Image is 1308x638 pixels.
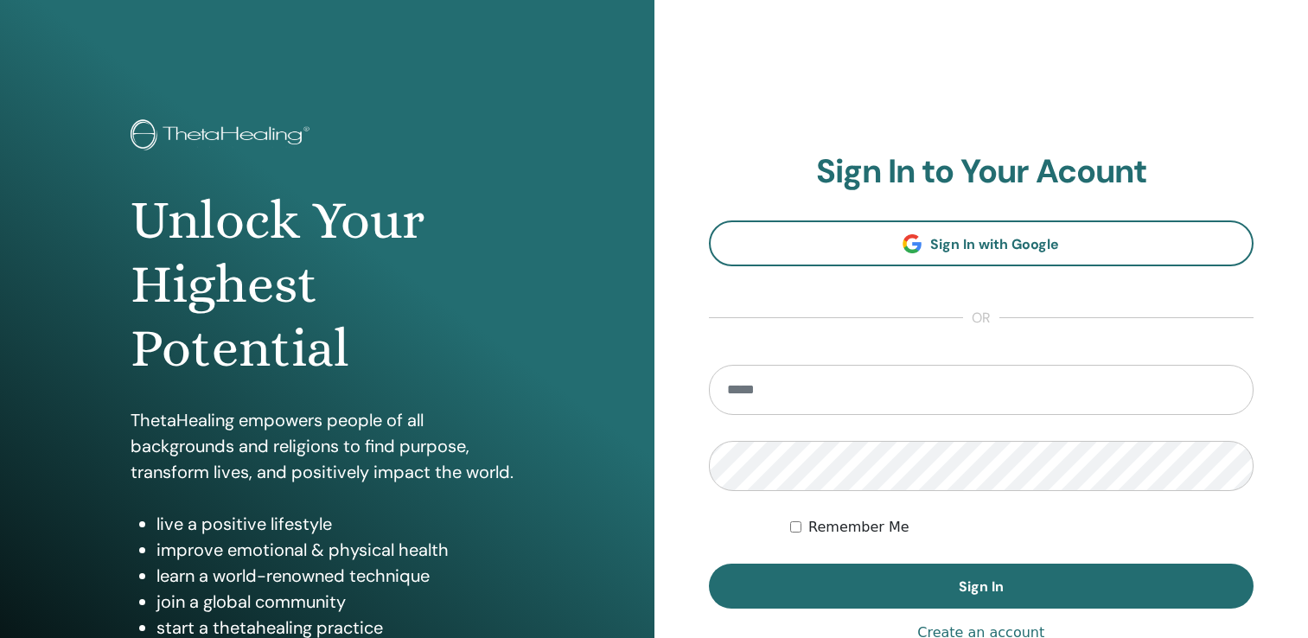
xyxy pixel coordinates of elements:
[131,188,523,381] h1: Unlock Your Highest Potential
[156,537,523,563] li: improve emotional & physical health
[156,511,523,537] li: live a positive lifestyle
[709,152,1254,192] h2: Sign In to Your Acount
[963,308,999,329] span: or
[709,564,1254,609] button: Sign In
[131,407,523,485] p: ThetaHealing empowers people of all backgrounds and religions to find purpose, transform lives, a...
[959,577,1004,596] span: Sign In
[156,589,523,615] li: join a global community
[156,563,523,589] li: learn a world-renowned technique
[808,517,909,538] label: Remember Me
[709,220,1254,266] a: Sign In with Google
[790,517,1254,538] div: Keep me authenticated indefinitely or until I manually logout
[930,235,1059,253] span: Sign In with Google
